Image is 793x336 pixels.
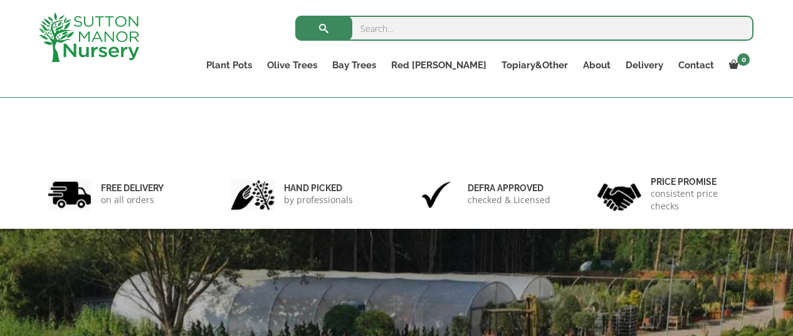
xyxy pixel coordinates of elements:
p: checked & Licensed [468,194,550,206]
img: 4.jpg [597,176,641,214]
img: 1.jpg [48,179,92,211]
a: Bay Trees [325,56,384,74]
p: on all orders [101,194,164,206]
a: Olive Trees [260,56,325,74]
a: Red [PERSON_NAME] [384,56,494,74]
a: Delivery [618,56,671,74]
input: Search... [295,16,754,41]
h6: Defra approved [468,182,550,194]
p: by professionals [284,194,353,206]
a: 0 [722,56,754,74]
p: consistent price checks [651,187,746,213]
a: Plant Pots [199,56,260,74]
a: Contact [671,56,722,74]
h6: FREE DELIVERY [101,182,164,194]
h6: Price promise [651,176,746,187]
a: About [575,56,618,74]
img: logo [39,13,139,62]
span: 0 [737,53,750,66]
img: 3.jpg [414,179,458,211]
a: Topiary&Other [494,56,575,74]
h6: hand picked [284,182,353,194]
img: 2.jpg [231,179,275,211]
